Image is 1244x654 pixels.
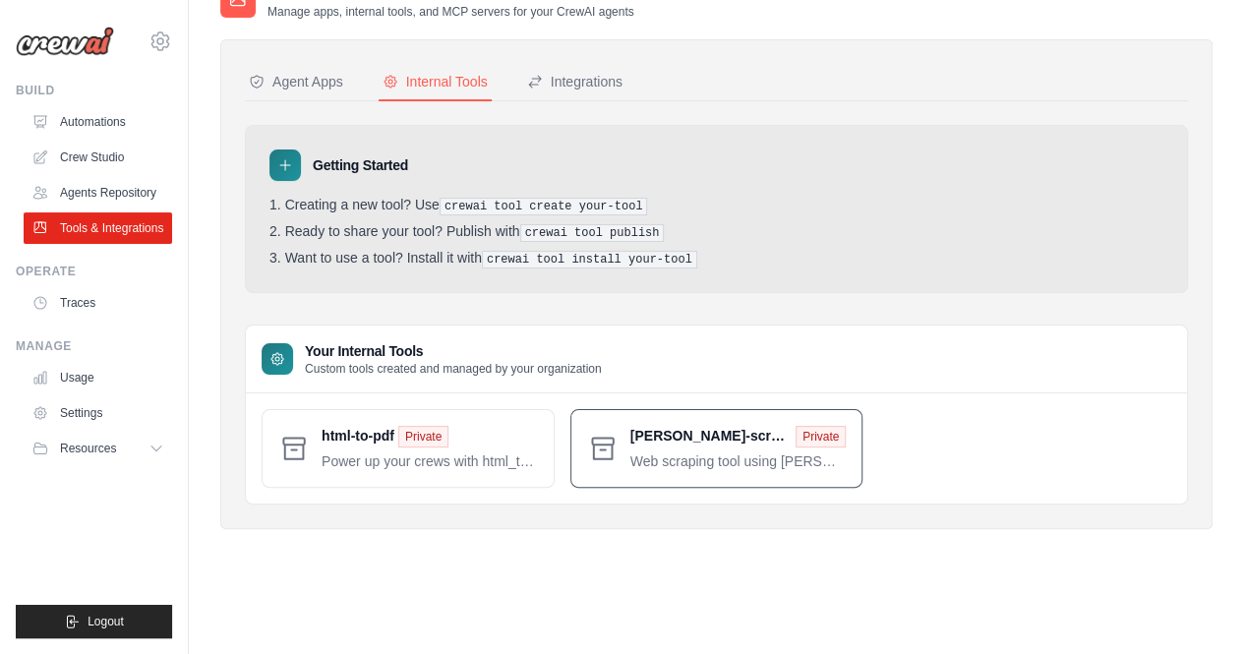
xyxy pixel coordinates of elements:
[16,264,172,279] div: Operate
[527,72,622,91] div: Integrations
[16,605,172,638] button: Logout
[24,142,172,173] a: Crew Studio
[269,250,1163,268] li: Want to use a tool? Install it with
[24,106,172,138] a: Automations
[520,224,665,242] pre: crewai tool publish
[16,338,172,354] div: Manage
[60,441,116,456] span: Resources
[24,362,172,393] a: Usage
[440,198,648,215] pre: crewai tool create your-tool
[24,287,172,319] a: Traces
[24,177,172,208] a: Agents Repository
[16,83,172,98] div: Build
[249,72,343,91] div: Agent Apps
[245,64,347,101] button: Agent Apps
[305,341,602,361] h3: Your Internal Tools
[383,72,488,91] div: Internal Tools
[267,4,634,20] p: Manage apps, internal tools, and MCP servers for your CrewAI agents
[322,426,538,471] a: html-to-pdf Private Power up your crews with html_to_pdf
[482,251,697,268] pre: crewai tool install your-tool
[24,397,172,429] a: Settings
[630,426,847,471] a: [PERSON_NAME]-scrape-tool Private Web scraping tool using [PERSON_NAME] API Key that accepts as i...
[88,614,124,629] span: Logout
[313,155,408,175] h3: Getting Started
[24,433,172,464] button: Resources
[305,361,602,377] p: Custom tools created and managed by your organization
[269,223,1163,242] li: Ready to share your tool? Publish with
[269,197,1163,215] li: Creating a new tool? Use
[16,27,114,56] img: Logo
[523,64,626,101] button: Integrations
[24,212,172,244] a: Tools & Integrations
[379,64,492,101] button: Internal Tools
